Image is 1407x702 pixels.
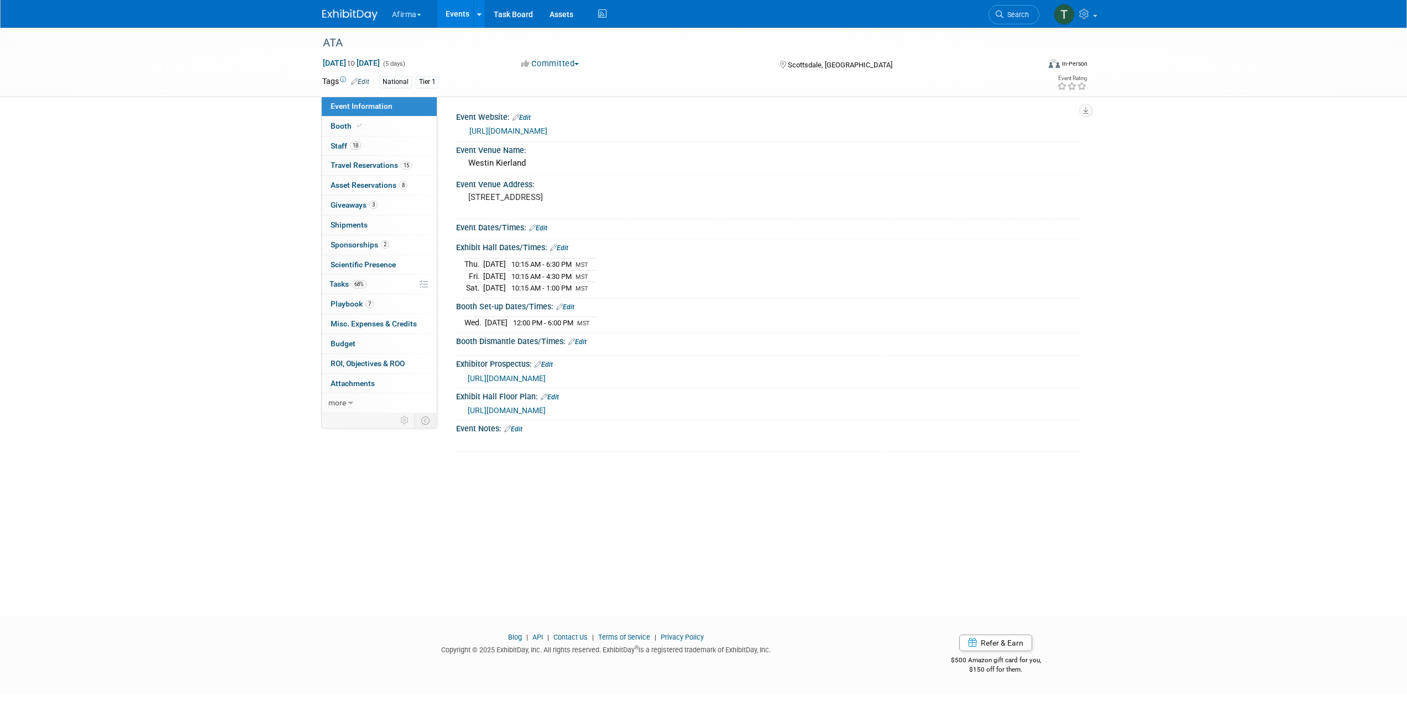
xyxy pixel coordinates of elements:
[1003,10,1029,19] span: Search
[331,122,364,130] span: Booth
[553,633,588,641] a: Contact Us
[328,398,346,407] span: more
[322,374,437,393] a: Attachments
[524,633,531,641] span: |
[504,425,522,433] a: Edit
[483,282,506,294] td: [DATE]
[511,272,572,281] span: 10:15 AM - 4:30 PM
[550,244,568,252] a: Edit
[346,59,357,67] span: to
[331,339,355,348] span: Budget
[331,181,407,189] span: Asset Reservations
[456,142,1085,156] div: Event Venue Name:
[576,273,588,281] span: MST
[907,648,1085,674] div: $500 Amazon gift card for you,
[652,633,659,641] span: |
[576,261,588,268] span: MST
[512,114,531,122] a: Edit
[416,76,439,88] div: Tier 1
[1054,4,1075,25] img: Taylor Sebesta
[322,58,380,68] span: [DATE] [DATE]
[464,155,1077,172] div: Westin Kierland
[379,76,412,88] div: National
[329,279,367,288] span: Tasks
[661,633,704,641] a: Privacy Policy
[381,240,389,249] span: 2
[322,642,891,655] div: Copyright © 2025 ExhibitDay, Inc. All rights reserved. ExhibitDay is a registered trademark of Ex...
[464,282,483,294] td: Sat.
[401,161,412,170] span: 15
[468,192,706,202] pre: [STREET_ADDRESS]
[322,235,437,255] a: Sponsorships2
[974,57,1088,74] div: Event Format
[988,5,1039,24] a: Search
[529,224,547,232] a: Edit
[322,97,437,116] a: Event Information
[483,270,506,282] td: [DATE]
[322,393,437,413] a: more
[589,633,597,641] span: |
[1061,60,1087,68] div: In-Person
[576,285,588,292] span: MST
[541,393,559,401] a: Edit
[511,260,572,268] span: 10:15 AM - 6:30 PM
[322,136,437,156] a: Staff18
[331,359,405,368] span: ROI, Objectives & ROO
[485,317,508,329] td: [DATE]
[635,645,639,651] sup: ®
[319,33,1023,53] div: ATA
[322,255,437,275] a: Scientific Presence
[456,420,1085,435] div: Event Notes:
[469,126,547,135] a: [URL][DOMAIN_NAME]
[513,319,573,327] span: 12:00 PM - 6:00 PM
[1057,76,1087,81] div: Event Rating
[322,9,378,20] img: ExhibitDay
[350,141,361,150] span: 18
[322,156,437,175] a: Travel Reservations15
[331,200,378,209] span: Giveaways
[331,161,412,170] span: Travel Reservations
[556,303,574,311] a: Edit
[456,333,1085,347] div: Booth Dismantle Dates/Times:
[464,317,485,329] td: Wed.
[464,270,483,282] td: Fri.
[369,200,378,209] span: 3
[517,58,583,70] button: Committed
[322,215,437,235] a: Shipments
[322,76,369,88] td: Tags
[577,320,590,327] span: MST
[468,374,546,383] a: [URL][DOMAIN_NAME]
[331,220,368,229] span: Shipments
[365,300,374,308] span: 7
[395,413,415,427] td: Personalize Event Tab Strip
[508,633,522,641] a: Blog
[456,239,1085,254] div: Exhibit Hall Dates/Times:
[352,280,367,288] span: 68%
[568,338,587,346] a: Edit
[351,78,369,86] a: Edit
[468,406,546,415] a: [URL][DOMAIN_NAME]
[907,665,1085,674] div: $150 off for them.
[788,61,892,69] span: Scottsdale, [GEOGRAPHIC_DATA]
[483,258,506,270] td: [DATE]
[414,413,437,427] td: Toggle Event Tabs
[456,356,1085,370] div: Exhibitor Prospectus:
[382,60,405,67] span: (5 days)
[331,379,375,388] span: Attachments
[545,633,552,641] span: |
[598,633,650,641] a: Terms of Service
[456,298,1085,313] div: Booth Set-up Dates/Times:
[456,219,1085,234] div: Event Dates/Times:
[959,635,1032,651] a: Refer & Earn
[456,176,1085,190] div: Event Venue Address:
[399,181,407,189] span: 8
[322,294,437,314] a: Playbook7
[331,319,417,328] span: Misc. Expenses & Credits
[322,196,437,215] a: Giveaways3
[511,284,572,292] span: 10:15 AM - 1:00 PM
[331,260,396,269] span: Scientific Presence
[322,354,437,373] a: ROI, Objectives & ROO
[322,176,437,195] a: Asset Reservations8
